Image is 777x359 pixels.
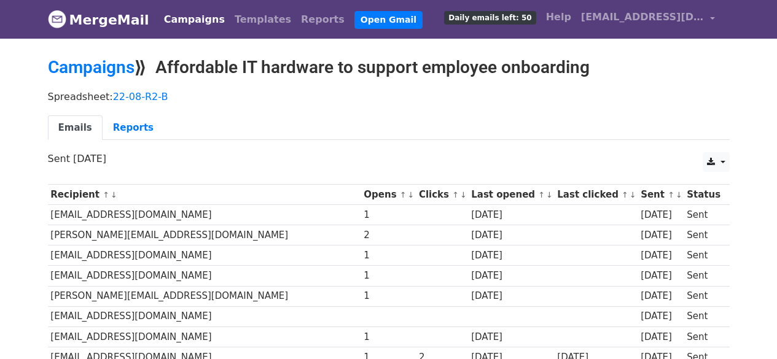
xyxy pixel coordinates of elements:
[361,185,416,205] th: Opens
[684,286,723,306] td: Sent
[555,185,638,205] th: Last clicked
[296,7,349,32] a: Reports
[452,190,459,199] a: ↑
[471,208,551,222] div: [DATE]
[48,205,361,225] td: [EMAIL_ADDRESS][DOMAIN_NAME]
[48,10,66,28] img: MergeMail logo
[546,190,553,199] a: ↓
[103,190,109,199] a: ↑
[364,208,413,222] div: 1
[471,330,551,344] div: [DATE]
[230,7,296,32] a: Templates
[48,306,361,326] td: [EMAIL_ADDRESS][DOMAIN_NAME]
[354,11,423,29] a: Open Gmail
[364,289,413,303] div: 1
[684,225,723,245] td: Sent
[408,190,415,199] a: ↓
[111,190,117,199] a: ↓
[460,190,467,199] a: ↓
[641,289,681,303] div: [DATE]
[48,245,361,266] td: [EMAIL_ADDRESS][DOMAIN_NAME]
[581,10,704,25] span: [EMAIL_ADDRESS][DOMAIN_NAME]
[471,228,551,242] div: [DATE]
[538,190,545,199] a: ↑
[641,269,681,283] div: [DATE]
[641,228,681,242] div: [DATE]
[48,326,361,347] td: [EMAIL_ADDRESS][DOMAIN_NAME]
[48,225,361,245] td: [PERSON_NAME][EMAIL_ADDRESS][DOMAIN_NAME]
[364,269,413,283] div: 1
[684,266,723,286] td: Sent
[159,7,230,32] a: Campaigns
[641,208,681,222] div: [DATE]
[471,289,551,303] div: [DATE]
[641,249,681,263] div: [DATE]
[630,190,636,199] a: ↓
[668,190,674,199] a: ↑
[103,115,164,141] a: Reports
[684,326,723,347] td: Sent
[364,330,413,344] div: 1
[48,90,730,103] p: Spreadsheet:
[48,152,730,165] p: Sent [DATE]
[468,185,554,205] th: Last opened
[641,330,681,344] div: [DATE]
[416,185,468,205] th: Clicks
[676,190,682,199] a: ↓
[439,5,541,29] a: Daily emails left: 50
[684,306,723,326] td: Sent
[471,269,551,283] div: [DATE]
[48,286,361,306] td: [PERSON_NAME][EMAIL_ADDRESS][DOMAIN_NAME]
[638,185,684,205] th: Sent
[364,228,413,242] div: 2
[541,5,576,29] a: Help
[113,91,168,102] a: 22-08-R2-B
[684,205,723,225] td: Sent
[48,115,103,141] a: Emails
[684,245,723,266] td: Sent
[471,249,551,263] div: [DATE]
[48,185,361,205] th: Recipient
[684,185,723,205] th: Status
[444,11,536,25] span: Daily emails left: 50
[48,7,149,33] a: MergeMail
[48,57,730,78] h2: ⟫ Affordable IT hardware to support employee onboarding
[400,190,407,199] a: ↑
[641,309,681,323] div: [DATE]
[576,5,720,34] a: [EMAIL_ADDRESS][DOMAIN_NAME]
[364,249,413,263] div: 1
[48,57,135,77] a: Campaigns
[48,266,361,286] td: [EMAIL_ADDRESS][DOMAIN_NAME]
[622,190,628,199] a: ↑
